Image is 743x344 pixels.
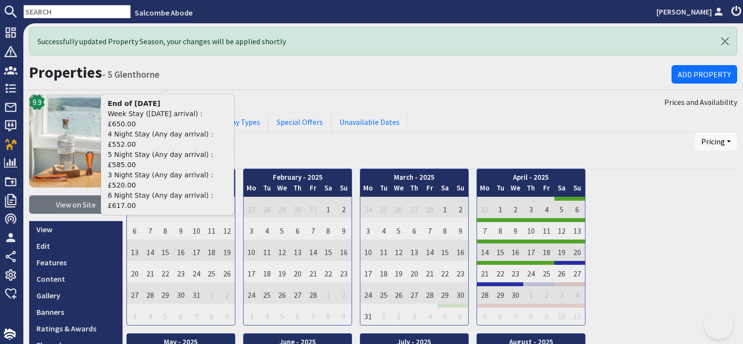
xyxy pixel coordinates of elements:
[336,183,352,197] th: Su
[107,100,160,107] strong: End of [DATE]
[493,304,508,325] td: 6
[438,197,453,218] td: 1
[360,304,376,325] td: 31
[127,218,142,240] td: 6
[493,218,508,240] td: 8
[158,240,173,261] td: 15
[539,218,554,240] td: 11
[554,282,570,304] td: 3
[704,310,733,339] iframe: Toggle Customer Support
[29,27,737,55] div: Successfully updated Property Season, your changes will be applied shortly
[305,183,321,197] th: Fr
[438,282,453,304] td: 29
[290,304,305,325] td: 6
[453,240,468,261] td: 16
[569,218,585,240] td: 13
[274,183,290,197] th: We
[142,282,158,304] td: 28
[274,218,290,240] td: 5
[336,197,352,218] td: 2
[695,132,737,151] button: Pricing
[259,183,275,197] th: Tu
[360,169,468,183] th: March - 2025
[391,261,407,282] td: 19
[391,183,407,197] th: We
[102,69,159,80] small: - 5 Glenthorne
[656,6,725,17] a: [PERSON_NAME]
[305,261,321,282] td: 21
[477,240,493,261] td: 14
[569,304,585,325] td: 11
[493,197,508,218] td: 1
[127,282,142,304] td: 27
[219,304,235,325] td: 9
[391,282,407,304] td: 26
[274,240,290,261] td: 12
[259,197,275,218] td: 28
[321,282,336,304] td: 1
[523,197,539,218] td: 3
[438,183,453,197] th: Sa
[274,304,290,325] td: 5
[29,94,123,188] img: 5 Glenthorne's icon
[268,112,331,132] a: Special Offers
[4,328,16,340] img: staytech_i_w-64f4e8e9ee0a9c174fd5317b4b171b261742d2d393467e5bdba4413f4f884c10.svg
[569,183,585,197] th: Su
[422,261,438,282] td: 21
[569,240,585,261] td: 20
[493,282,508,304] td: 29
[664,96,737,108] a: Prices and Availability
[360,197,376,218] td: 24
[142,304,158,325] td: 4
[360,218,376,240] td: 3
[321,183,336,197] th: Sa
[204,240,220,261] td: 18
[477,304,493,325] td: 5
[101,94,234,215] div: Week Stay ([DATE] arrival) : £650.00 4 Night Stay (Any day arrival) : £552.00 5 Night Stay (Any d...
[290,183,305,197] th: Th
[336,240,352,261] td: 16
[204,304,220,325] td: 8
[219,261,235,282] td: 26
[189,304,204,325] td: 7
[477,197,493,218] td: 31
[331,112,408,132] a: Unavailable Dates
[407,218,422,240] td: 6
[274,261,290,282] td: 19
[290,218,305,240] td: 6
[219,240,235,261] td: 19
[336,282,352,304] td: 2
[453,261,468,282] td: 23
[438,304,453,325] td: 5
[569,282,585,304] td: 4
[158,304,173,325] td: 5
[321,240,336,261] td: 15
[127,304,142,325] td: 3
[376,304,391,325] td: 1
[244,240,259,261] td: 10
[189,218,204,240] td: 10
[189,282,204,304] td: 31
[438,261,453,282] td: 22
[173,282,189,304] td: 30
[453,282,468,304] td: 30
[305,282,321,304] td: 28
[493,183,508,197] th: Tu
[539,261,554,282] td: 25
[259,282,275,304] td: 25
[376,183,391,197] th: Tu
[29,320,123,337] a: Ratings & Awards
[539,304,554,325] td: 9
[219,282,235,304] td: 2
[29,238,123,254] a: Edit
[259,304,275,325] td: 4
[508,261,523,282] td: 23
[407,240,422,261] td: 13
[453,197,468,218] td: 2
[453,218,468,240] td: 9
[142,218,158,240] td: 7
[523,218,539,240] td: 10
[336,304,352,325] td: 9
[259,218,275,240] td: 4
[422,183,438,197] th: Fr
